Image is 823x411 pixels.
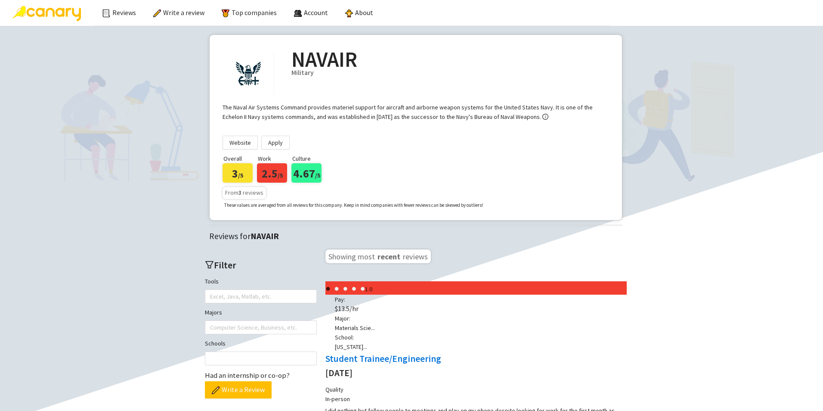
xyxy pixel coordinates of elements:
h3: Showing most reviews [325,249,431,263]
span: recent [377,250,401,261]
span: Write a Review [222,384,265,395]
label: Schools [205,339,226,348]
label: Majors [205,308,222,317]
span: Had an internship or co-op? [205,371,290,380]
div: Pay: [335,295,627,304]
p: These values are averaged from all reviews for this company. Keep in mind companies with fewer re... [224,202,483,209]
div: Quality [325,385,627,394]
div: ● [325,281,331,295]
img: pencil.png [212,386,220,394]
a: Apply [261,136,290,149]
div: The Naval Air Systems Command provides materiel support for aircraft and airborne weapon systems ... [223,103,593,121]
div: [DATE] [325,366,627,380]
span: Apply [268,136,283,149]
p: Culture [292,154,326,163]
div: ● [351,281,356,295]
h2: NAVAIR [291,48,609,71]
input: Tools [210,291,212,302]
label: Tools [205,277,219,286]
div: ● [334,281,339,295]
div: Military [291,68,609,78]
span: Materials Scie... [335,324,375,332]
p: Work [258,154,291,163]
div: 4.67 [291,163,322,183]
div: Reviews for [209,230,627,243]
img: Canary Logo [13,6,81,21]
span: $ [335,304,338,313]
span: 13.5 [335,304,350,313]
h2: Filter [205,258,317,272]
a: Reviews [102,8,136,17]
div: ● [343,281,348,295]
span: 1.0 [365,285,372,293]
span: From reviews [225,189,263,196]
div: 2.5 [257,163,287,183]
span: Account [304,8,328,17]
div: School: [335,333,627,342]
span: info-circle [542,114,548,120]
span: /5 [278,171,283,179]
img: people.png [294,9,302,17]
a: Student Trainee/Engineering [325,353,441,364]
span: /5 [238,171,243,179]
strong: NAVAIR [251,231,279,241]
a: Top companies [222,8,277,17]
span: In-person [325,395,350,403]
div: Major: [335,314,627,323]
span: Website [229,136,251,149]
a: Write a review [153,8,204,17]
span: /hr [350,304,359,313]
a: About [345,8,373,17]
span: [US_STATE]... [335,343,367,351]
span: filter [205,260,214,269]
span: /5 [315,171,320,179]
div: ● [360,281,365,295]
a: Website [223,136,258,149]
button: Write a Review [205,381,272,399]
b: 3 [238,189,241,196]
img: Company Logo [223,48,274,100]
div: 3 [223,163,253,183]
p: Overall [223,154,257,163]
